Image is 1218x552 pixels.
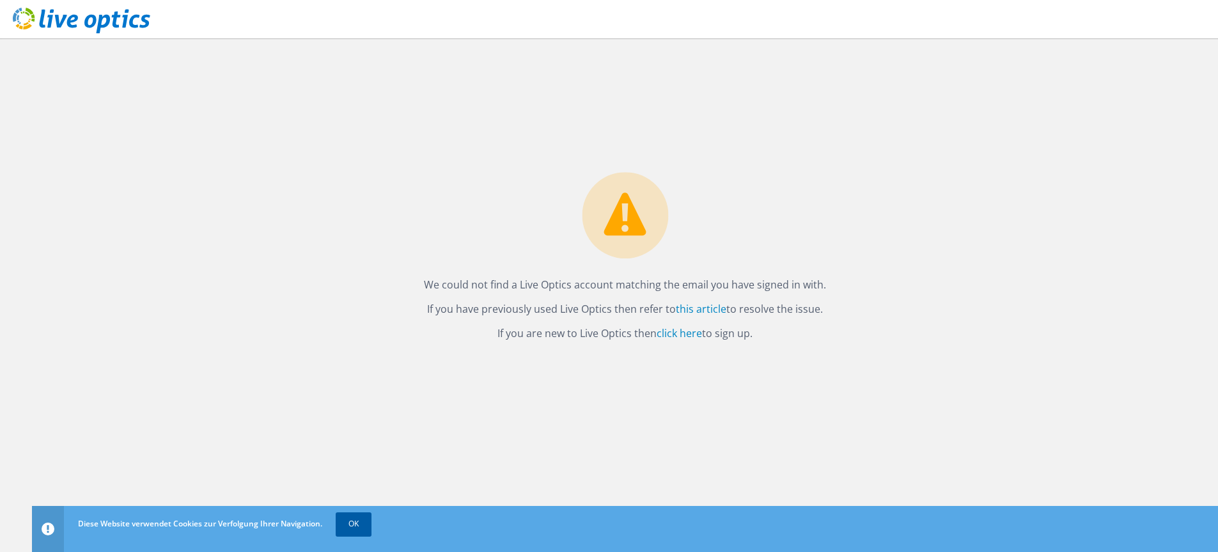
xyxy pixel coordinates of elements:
[78,518,322,529] span: Diese Website verwendet Cookies zur Verfolgung Ihrer Navigation.
[424,276,826,294] p: We could not find a Live Optics account matching the email you have signed in with.
[676,303,726,317] a: this article
[424,325,826,343] p: If you are new to Live Optics then to sign up.
[336,512,371,535] a: OK
[424,301,826,319] p: If you have previously used Live Optics then refer to to resolve the issue.
[657,327,702,341] a: click here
